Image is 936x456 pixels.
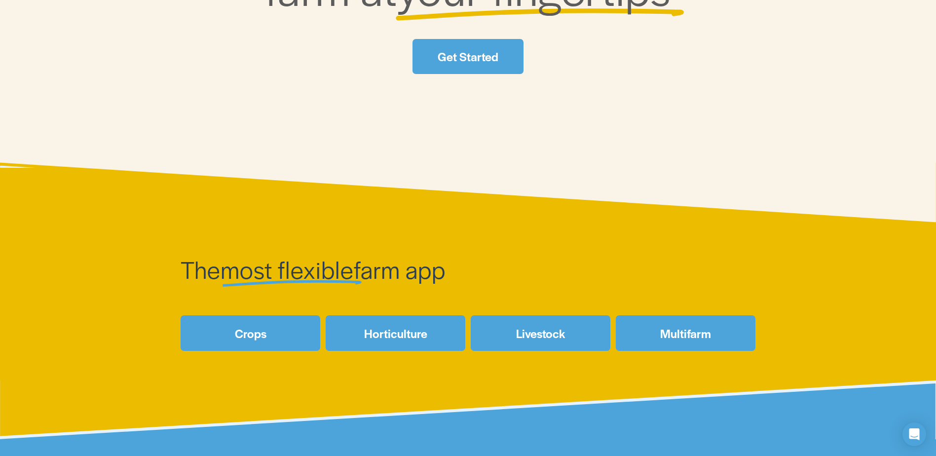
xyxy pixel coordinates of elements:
[181,252,221,286] span: The
[412,39,523,74] a: Get Started
[902,422,926,446] div: Open Intercom Messenger
[181,315,320,350] a: Crops
[616,315,755,350] a: Multifarm
[326,315,465,350] a: Horticulture
[471,315,610,350] a: Livestock
[354,252,446,286] span: farm app
[221,252,353,286] span: most flexible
